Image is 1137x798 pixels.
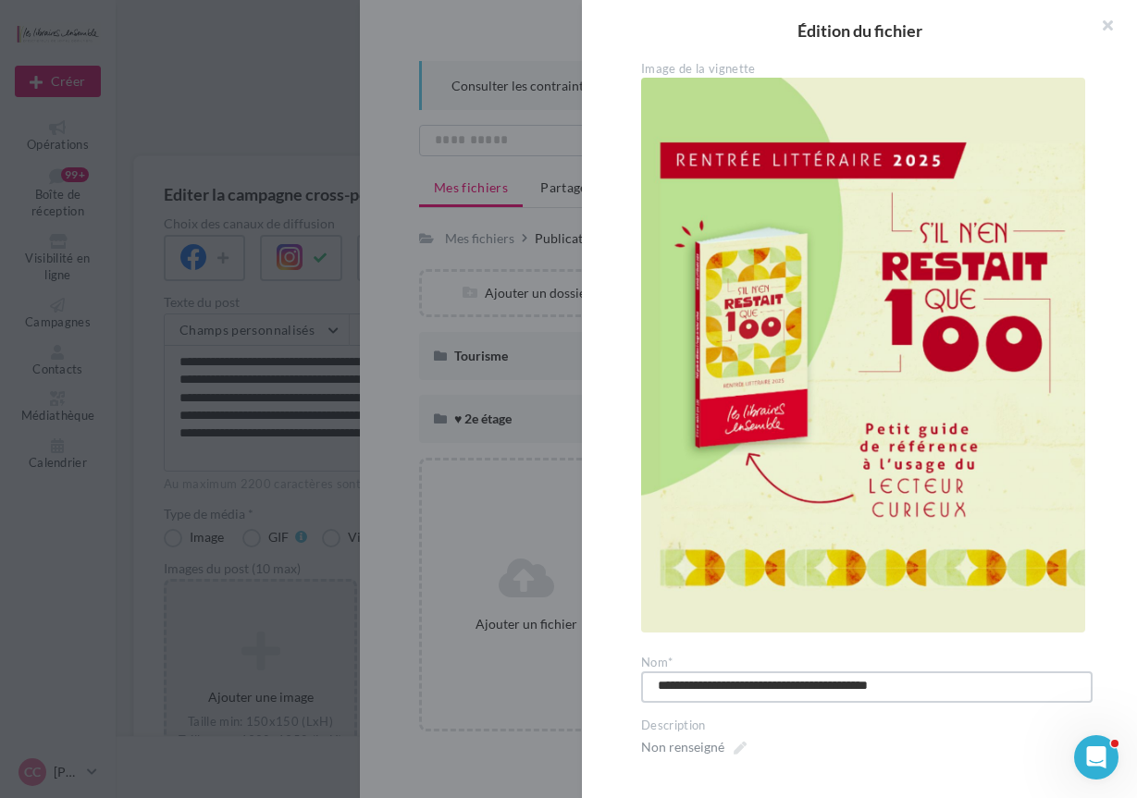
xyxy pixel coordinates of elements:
[641,718,1093,734] div: Description
[641,78,1085,632] img: Libraires ensemble
[641,734,747,760] span: Non renseigné
[1074,735,1118,780] iframe: Intercom live chat
[641,61,1093,78] div: Image de la vignette
[612,22,1107,39] h2: Édition du fichier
